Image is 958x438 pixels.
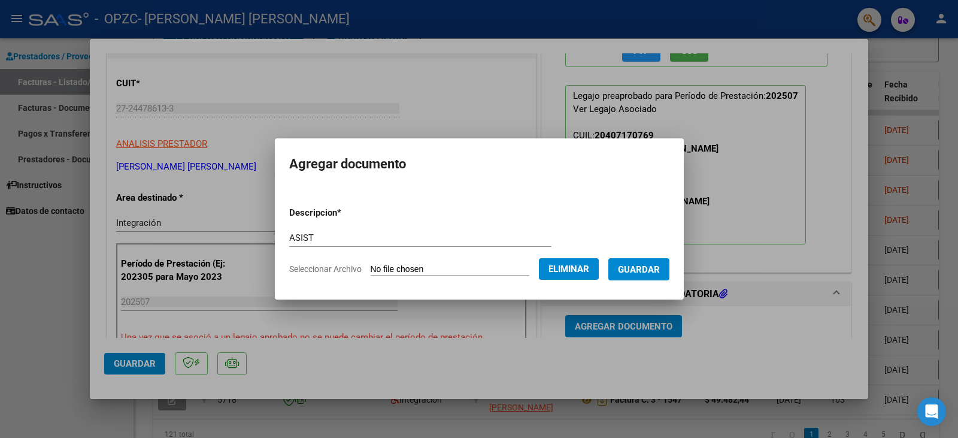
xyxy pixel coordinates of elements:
button: Guardar [608,258,669,280]
span: Eliminar [548,264,589,274]
div: Open Intercom Messenger [917,397,946,426]
p: Descripcion [289,206,404,220]
span: Seleccionar Archivo [289,264,362,274]
span: Guardar [618,264,660,275]
h2: Agregar documento [289,153,669,176]
button: Eliminar [539,258,599,280]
